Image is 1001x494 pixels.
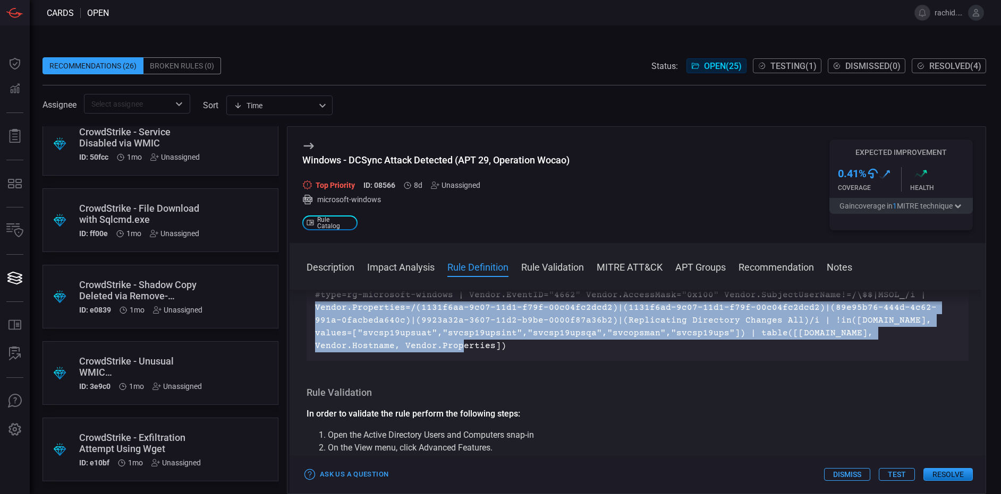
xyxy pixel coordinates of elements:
div: Broken Rules (0) [143,57,221,74]
span: Open ( 25 ) [704,61,742,71]
span: Cards [47,8,74,18]
span: Rule Catalog [317,216,353,229]
button: ALERT ANALYSIS [2,341,28,367]
span: 1 [893,202,897,210]
button: Resolved(4) [912,58,986,73]
div: Recommendations (26) [43,57,143,74]
div: CrowdStrike - Shadow Copy Deleted via Remove-CimInstance [79,279,202,301]
span: Resolved ( 4 ) [929,61,981,71]
span: Dismissed ( 0 ) [845,61,901,71]
h5: ID: 08566 [363,181,395,190]
button: Ask Us A Question [2,388,28,414]
div: CrowdStrike - Exfiltration Attempt Using Wget [79,432,201,454]
label: sort [203,100,218,110]
p: Right-click the domain object, such as "[DOMAIN_NAME]", and then click Properties. [328,454,969,467]
span: open [87,8,109,18]
button: Dismissed(0) [828,58,905,73]
p: On the View menu, click Advanced Features. [328,441,969,454]
div: microsoft-windows [302,194,570,205]
span: Jul 28, 2025 6:47 AM [129,382,144,391]
button: Recommendation [739,260,814,273]
div: CrowdStrike - Unusual WMIC ActiveScriptEventConsumer Created [79,356,202,378]
button: Open [172,97,186,111]
h5: ID: e0839 [79,306,111,314]
div: Unassigned [150,153,200,161]
button: Inventory [2,218,28,244]
div: Unassigned [431,181,480,189]
button: Dashboard [2,51,28,76]
span: Aug 19, 2025 5:24 AM [414,181,422,189]
p: #type=rg-microsoft-windows | Vendor.EventID="4662" Vendor.AccessMask="0x100" Vendor.SubjectUserNa... [315,289,960,352]
span: Testing ( 1 ) [770,61,817,71]
div: CrowdStrike - File Download with Sqlcmd.exe [79,203,201,225]
button: Notes [827,260,852,273]
button: Detections [2,76,28,102]
h3: Rule Validation [307,386,969,399]
button: Gaincoverage in1MITRE technique [829,198,973,214]
h5: ID: 3e9c0 [79,382,111,391]
span: Jul 28, 2025 6:47 AM [126,229,141,238]
h5: ID: ff00e [79,229,108,238]
button: MITRE ATT&CK [597,260,663,273]
button: Impact Analysis [367,260,435,273]
button: Rule Catalog [2,313,28,338]
button: Description [307,260,354,273]
button: Ask Us a Question [302,466,391,483]
h5: ID: 50fcc [79,153,108,161]
div: Unassigned [151,458,201,467]
button: MITRE - Detection Posture [2,171,28,196]
button: Rule Definition [447,260,508,273]
div: Time [234,100,316,111]
div: Unassigned [152,382,202,391]
div: Unassigned [153,306,202,314]
button: Cards [2,265,28,291]
div: Windows - DCSync Attack Detected (APT 29, Operation Wocao) [302,154,570,166]
div: Unassigned [150,229,199,238]
button: Test [879,468,915,481]
span: Status: [651,61,678,71]
span: Jul 21, 2025 7:36 AM [128,458,143,467]
p: Open the Active Directory Users and Computers snap-in [328,429,969,441]
span: Jul 28, 2025 6:47 AM [130,306,145,314]
button: Resolve [923,468,973,481]
button: Dismiss [824,468,870,481]
input: Select assignee [87,97,169,110]
button: Reports [2,124,28,149]
div: Coverage [838,184,901,192]
h3: 0.41 % [838,167,867,180]
div: CrowdStrike - Service Disabled via WMIC [79,126,201,149]
span: Jul 28, 2025 6:47 AM [127,153,142,161]
span: Assignee [43,100,77,110]
strong: In order to validate the rule perform the following steps: [307,409,520,419]
h5: ID: e10bf [79,458,109,467]
span: rachid.gottih [935,8,964,17]
div: Top Priority [302,180,355,190]
h5: Expected Improvement [829,148,973,157]
button: APT Groups [675,260,726,273]
button: Testing(1) [753,58,821,73]
button: Rule Validation [521,260,584,273]
button: Preferences [2,417,28,443]
button: Open(25) [686,58,746,73]
div: Health [910,184,973,192]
